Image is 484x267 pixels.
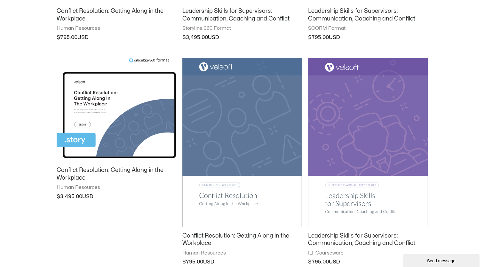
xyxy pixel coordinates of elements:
span: $ [308,35,312,40]
img: Leadership Skills for Supervisors: Communication, Coaching and Conflict [308,58,427,228]
a: Conflict Resolution: Getting Along in the Workplace [182,232,302,250]
img: Conflict Resolution: Getting Along in the Workplace [182,58,302,227]
span: Human Resources [182,250,302,256]
bdi: 795.00 [57,35,77,40]
a: Leadership Skills for Supervisors: Communication, Coaching and Conflict [182,7,302,25]
span: Storyline 360 Format [182,25,302,32]
a: Leadership Skills for Supervisors: Communication, Coaching and Conflict [308,7,427,25]
bdi: 3,495.00 [57,194,82,199]
span: $ [182,35,186,40]
span: $ [308,259,312,264]
bdi: 795.00 [308,35,329,40]
iframe: chat widget [403,253,481,267]
span: $ [182,259,186,264]
h2: Leadership Skills for Supervisors: Communication, Coaching and Conflict [308,7,427,22]
bdi: 795.00 [308,259,329,264]
h2: Conflict Resolution: Getting Along in the Workplace [57,7,176,22]
a: Conflict Resolution: Getting Along in the Workplace [57,166,176,184]
bdi: 795.00 [182,259,203,264]
span: ILT Courseware [308,250,427,256]
h2: Conflict Resolution: Getting Along in the Workplace [182,232,302,247]
a: Leadership Skills for Supervisors: Communication, Coaching and Conflict [308,232,427,250]
span: $ [57,35,60,40]
a: Conflict Resolution: Getting Along in the Workplace [57,7,176,25]
bdi: 3,495.00 [182,35,208,40]
span: Human Resources [57,184,176,191]
span: $ [57,194,60,199]
h2: Leadership Skills for Supervisors: Communication, Coaching and Conflict [182,7,302,22]
span: SCORM Format [308,25,427,32]
h2: Conflict Resolution: Getting Along in the Workplace [57,166,176,182]
h2: Leadership Skills for Supervisors: Communication, Coaching and Conflict [308,232,427,247]
img: Conflict Resolution: Getting Along in the Workplace [57,58,176,162]
span: Human Resources [57,25,176,32]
